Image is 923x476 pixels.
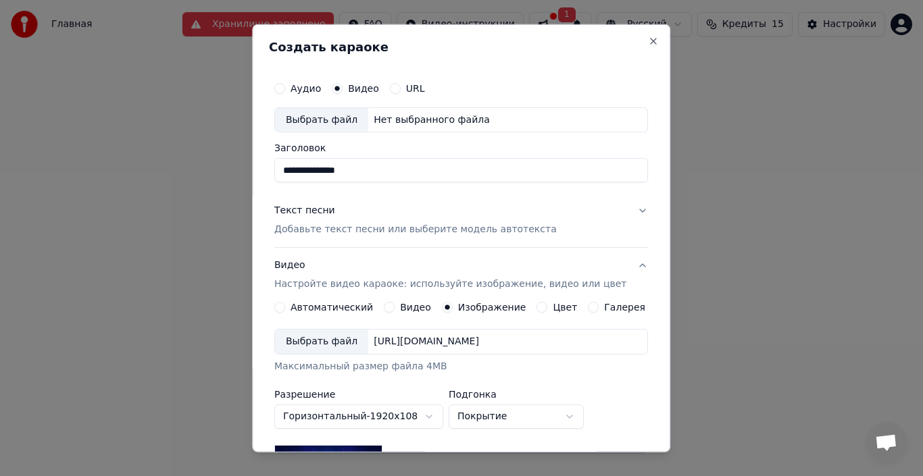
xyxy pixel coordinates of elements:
label: Видео [400,302,431,312]
div: Максимальный размер файла 4MB [274,360,648,373]
div: Выбрать файл [275,329,368,354]
div: Выбрать файл [275,107,368,132]
label: Автоматический [291,302,373,312]
div: Текст песни [274,204,335,217]
label: Цвет [553,302,578,312]
label: Аудио [291,83,321,92]
label: Изображение [458,302,526,312]
h2: Создать караоке [269,41,653,53]
button: ВидеоНастройте видео караоке: используйте изображение, видео или цвет [274,248,648,302]
label: Заголовок [274,143,648,153]
p: Добавьте текст песни или выберите модель автотекста [274,223,557,236]
label: Подгонка [449,390,584,399]
div: Нет выбранного файла [368,113,495,126]
div: Видео [274,259,626,291]
label: URL [406,83,425,92]
div: [URL][DOMAIN_NAME] [368,335,484,348]
label: Видео [348,83,379,92]
label: Разрешение [274,390,443,399]
p: Настройте видео караоке: используйте изображение, видео или цвет [274,277,626,291]
label: Галерея [605,302,646,312]
button: Текст песниДобавьте текст песни или выберите модель автотекста [274,193,648,247]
